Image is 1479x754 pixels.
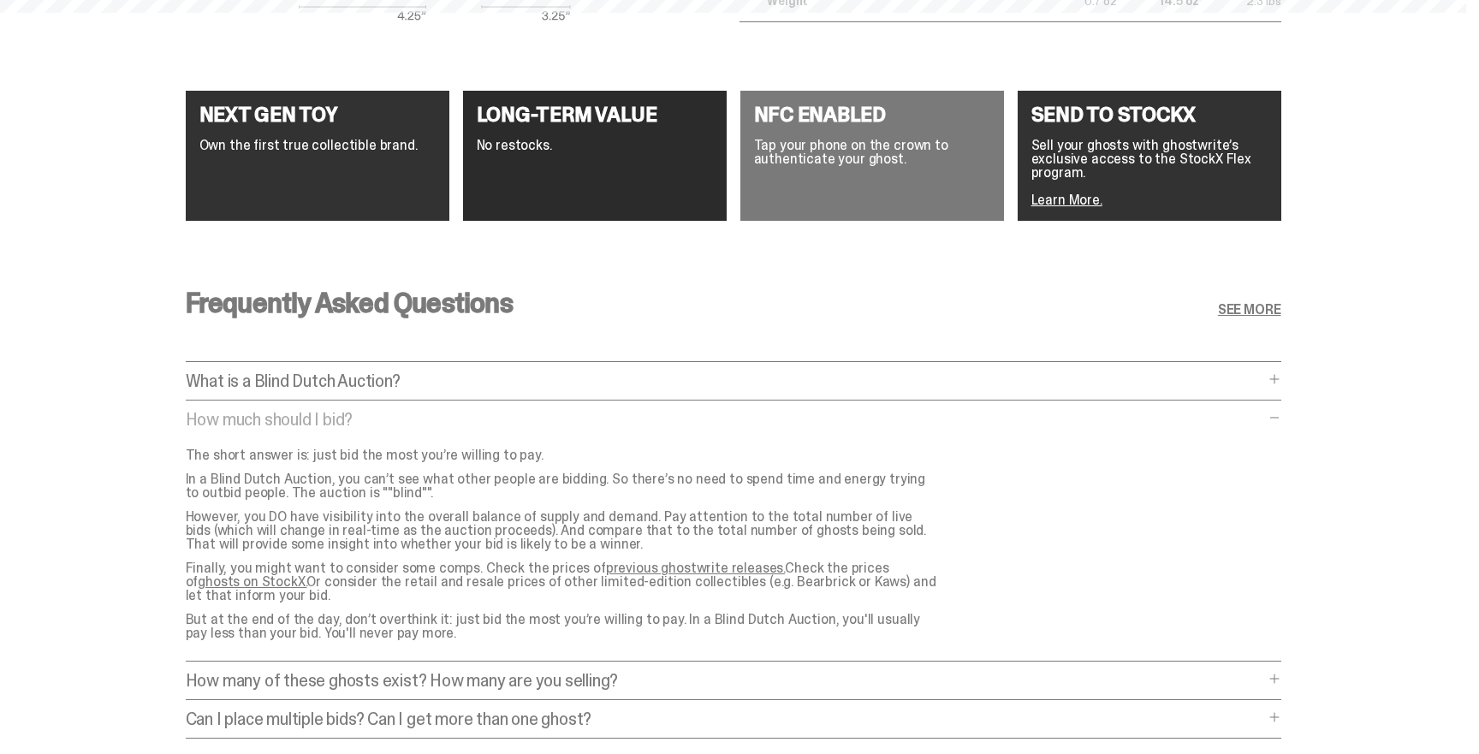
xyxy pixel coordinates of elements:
[754,139,990,166] p: Tap your phone on the crown to authenticate your ghost.
[606,559,785,577] a: previous ghostwrite releases.
[186,472,939,500] p: In a Blind Dutch Auction, you can’t see what other people are bidding. So there’s no need to spen...
[186,613,939,640] p: But at the end of the day, don’t overthink it: just bid the most you’re willing to pay. In a Blin...
[186,448,939,462] p: The short answer is: just bid the most you’re willing to pay.
[186,510,939,551] p: However, you DO have visibility into the overall balance of supply and demand. Pay attention to t...
[477,104,713,125] h4: LONG-TERM VALUE
[199,104,436,125] h4: NEXT GEN TOY
[186,672,1264,689] p: How many of these ghosts exist? How many are you selling?
[1031,191,1102,209] a: Learn More.
[477,139,713,152] p: No restocks.
[186,372,1264,389] p: What is a Blind Dutch Auction?
[186,289,513,317] h3: Frequently Asked Questions
[199,139,436,152] p: Own the first true collectible brand.
[186,710,1264,727] p: Can I place multiple bids? Can I get more than one ghost?
[186,411,1264,428] p: How much should I bid?
[1218,303,1281,317] a: SEE MORE
[1031,139,1268,180] p: Sell your ghosts with ghostwrite’s exclusive access to the StockX Flex program.
[186,561,939,603] p: Finally, you might want to consider some comps. Check the prices of Check the prices of Or consid...
[1031,104,1268,125] h4: SEND TO STOCKX
[198,573,306,591] a: ghosts on StockX.
[754,104,990,125] h4: NFC ENABLED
